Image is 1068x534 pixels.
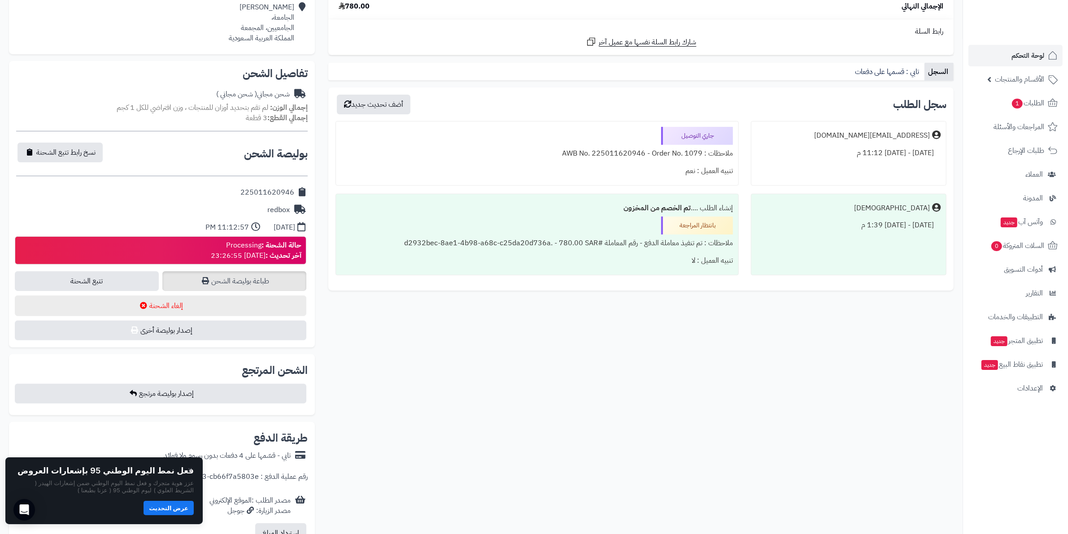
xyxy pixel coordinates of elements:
[16,68,308,79] h2: تفاصيل الشحن
[113,472,308,485] div: رقم عملية الدفع : cce5d708-4c7a-4660-8263-cb66f7a5803e
[15,271,159,291] a: تتبع الشحنة
[968,116,1063,138] a: المراجعات والأسئلة
[968,259,1063,280] a: أدوات التسويق
[14,479,194,494] p: عزز هوية متجرك و فعل نمط اليوم الوطني ضمن إشعارات الهيدر ( الشريط العلوي ) ليوم الوطني 95 ( عزنا ...
[924,63,954,81] a: السجل
[216,89,290,100] div: شحن مجاني
[267,205,290,215] div: redbox
[15,384,306,404] button: إصدار بوليصة مرتجع
[968,282,1063,304] a: التقارير
[341,234,733,252] div: ملاحظات : تم تنفيذ معاملة الدفع - رقم المعاملة #d2932bec-8ae1-4b98-a68c-c25da20d736a. - 780.00 SAR
[36,147,96,158] span: نسخ رابط تتبع الشحنة
[968,378,1063,399] a: الإعدادات
[13,499,35,521] div: Open Intercom Messenger
[991,336,1007,346] span: جديد
[274,222,295,233] div: [DATE]
[981,360,998,370] span: جديد
[995,73,1044,86] span: الأقسام والمنتجات
[990,239,1044,252] span: السلات المتروكة
[337,95,410,114] button: أضف تحديث جديد
[851,63,924,81] a: تابي : قسمها على دفعات
[893,99,946,110] h3: سجل الطلب
[1017,382,1043,395] span: الإعدادات
[341,162,733,180] div: تنبيه العميل : نعم
[854,203,930,213] div: [DEMOGRAPHIC_DATA]
[623,203,691,213] b: تم الخصم من المخزون
[253,433,308,443] h2: طريقة الدفع
[1012,99,1023,109] span: 1
[994,121,1044,133] span: المراجعات والأسئلة
[1004,263,1043,276] span: أدوات التسويق
[1011,97,1044,109] span: الطلبات
[144,501,194,515] button: عرض التحديث
[267,113,308,123] strong: إجمالي القطع:
[968,235,1063,256] a: السلات المتروكة0
[814,130,930,141] div: [EMAIL_ADDRESS][DOMAIN_NAME]
[968,354,1063,375] a: تطبيق نقاط البيعجديد
[599,37,697,48] span: شارك رابط السلة نفسها مع عميل آخر
[211,240,301,261] div: Processing [DATE] 23:26:55
[162,271,306,291] a: طباعة بوليصة الشحن
[209,495,291,516] div: مصدر الطلب :الموقع الإلكتروني
[15,295,306,316] button: إلغاء الشحنة
[968,45,1063,66] a: لوحة التحكم
[1001,217,1017,227] span: جديد
[242,365,308,376] h2: الشحن المرتجع
[586,36,697,48] a: شارك رابط السلة نفسها مع عميل آخر
[209,506,291,516] div: مصدر الزيارة: جوجل
[246,113,308,123] small: 3 قطعة
[341,252,733,269] div: تنبيه العميل : لا
[240,187,294,198] div: 225011620946
[661,217,733,234] div: بانتظار المراجعة
[988,311,1043,323] span: التطبيقات والخدمات
[1023,192,1043,204] span: المدونة
[216,89,257,100] span: ( شحن مجاني )
[981,358,1043,371] span: تطبيق نقاط البيع
[968,330,1063,352] a: تطبيق المتجرجديد
[968,187,1063,209] a: المدونة
[968,164,1063,185] a: العملاء
[1011,49,1044,62] span: لوحة التحكم
[1000,216,1043,228] span: وآتس آب
[661,127,733,145] div: جاري التوصيل
[1007,24,1059,43] img: logo-2.png
[262,240,301,251] strong: حالة الشحنة :
[341,145,733,162] div: ملاحظات : AWB No. 225011620946 - Order No. 1079
[968,92,1063,114] a: الطلبات1
[164,451,291,461] div: تابي - قسّمها على 4 دفعات بدون رسوم ولا فوائد
[244,148,308,159] h2: بوليصة الشحن
[339,1,370,12] span: 780.00
[902,1,943,12] span: الإجمالي النهائي
[229,2,294,43] div: [PERSON_NAME] الجامعة، الجامعيين، المجمعة المملكة العربية السعودية
[1008,144,1044,157] span: طلبات الإرجاع
[1026,287,1043,300] span: التقارير
[266,250,301,261] strong: آخر تحديث :
[990,334,1043,347] span: تطبيق المتجر
[341,200,733,217] div: إنشاء الطلب ....
[757,144,941,162] div: [DATE] - [DATE] 11:12 م
[17,143,103,162] button: نسخ رابط تتبع الشحنة
[332,26,950,37] div: رابط السلة
[205,222,249,233] div: 11:12:57 PM
[270,102,308,113] strong: إجمالي الوزن:
[991,241,1002,251] span: 0
[17,466,194,475] h2: فعل نمط اليوم الوطني 95 بإشعارات العروض
[968,140,1063,161] a: طلبات الإرجاع
[968,211,1063,233] a: وآتس آبجديد
[757,217,941,234] div: [DATE] - [DATE] 1:39 م
[15,321,306,340] button: إصدار بوليصة أخرى
[968,306,1063,328] a: التطبيقات والخدمات
[1025,168,1043,181] span: العملاء
[117,102,268,113] span: لم تقم بتحديد أوزان للمنتجات ، وزن افتراضي للكل 1 كجم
